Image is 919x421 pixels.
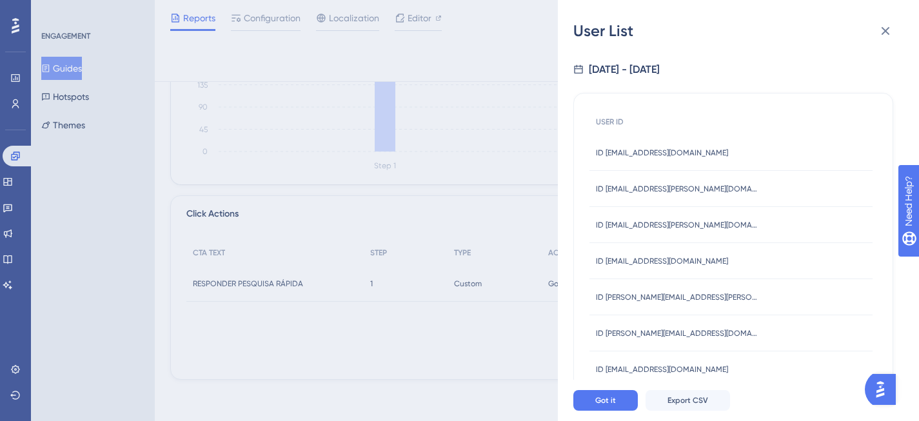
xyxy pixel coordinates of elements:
[596,364,728,375] span: ID [EMAIL_ADDRESS][DOMAIN_NAME]
[596,256,728,266] span: ID [EMAIL_ADDRESS][DOMAIN_NAME]
[573,390,638,411] button: Got it
[646,390,730,411] button: Export CSV
[865,370,904,409] iframe: UserGuiding AI Assistant Launcher
[596,184,757,194] span: ID [EMAIL_ADDRESS][PERSON_NAME][DOMAIN_NAME]
[667,395,708,406] span: Export CSV
[596,148,728,158] span: ID [EMAIL_ADDRESS][DOMAIN_NAME]
[596,292,757,302] span: ID [PERSON_NAME][EMAIL_ADDRESS][PERSON_NAME][DOMAIN_NAME]
[596,117,624,127] span: USER ID
[595,395,616,406] span: Got it
[596,220,757,230] span: ID [EMAIL_ADDRESS][PERSON_NAME][DOMAIN_NAME]
[573,21,904,41] div: User List
[596,328,757,338] span: ID [PERSON_NAME][EMAIL_ADDRESS][DOMAIN_NAME]
[30,3,81,19] span: Need Help?
[589,62,660,77] div: [DATE] - [DATE]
